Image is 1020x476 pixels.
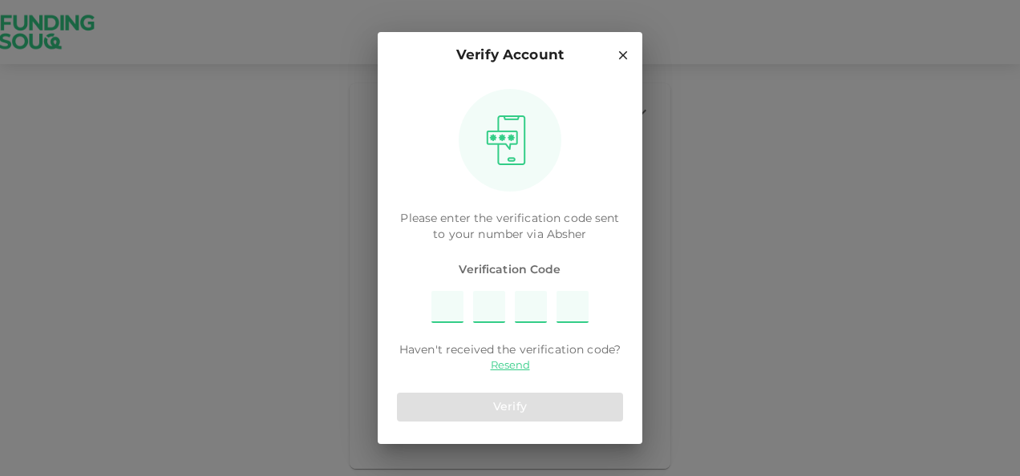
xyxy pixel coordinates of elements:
input: Please enter OTP character 4 [557,291,589,323]
input: Please enter OTP character 3 [515,291,547,323]
span: Haven't received the verification code? [399,342,621,358]
p: Verify Account [456,45,564,67]
input: Please enter OTP character 2 [473,291,505,323]
span: Verification Code [397,262,623,278]
p: Please enter the verification code sent to your number via Absher [397,211,623,243]
input: Please enter OTP character 1 [431,291,463,323]
img: otpImage [480,115,532,166]
a: Resend [491,358,530,373]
